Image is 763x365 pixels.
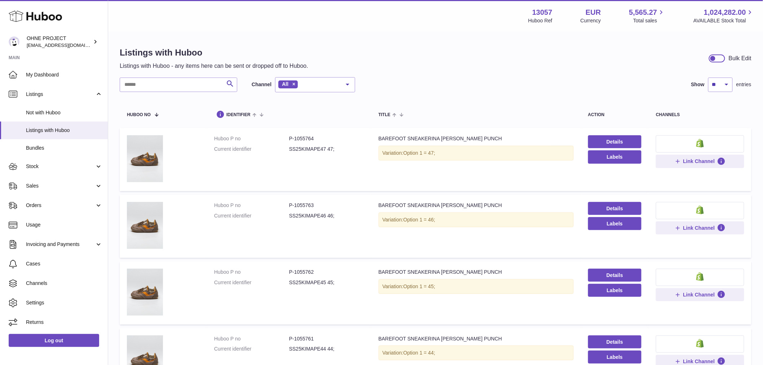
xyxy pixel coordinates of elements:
div: Variation: [379,346,574,360]
button: Labels [588,351,642,364]
span: Huboo no [127,113,151,117]
dt: Huboo P no [214,335,289,342]
span: Usage [26,221,102,228]
div: Variation: [379,279,574,294]
span: Option 1 = 44; [403,350,435,356]
span: Stock [26,163,95,170]
div: Variation: [379,146,574,160]
img: shopify-small.png [696,206,704,214]
a: Log out [9,334,99,347]
span: Option 1 = 47; [403,150,435,156]
span: Channels [26,280,102,287]
span: Invoicing and Payments [26,241,95,248]
a: Details [588,135,642,148]
button: Link Channel [656,288,744,301]
span: Link Channel [683,358,715,365]
img: internalAdmin-13057@internal.huboo.com [9,36,19,47]
div: OHNE PROJECT [27,35,92,49]
span: My Dashboard [26,71,102,78]
span: [EMAIL_ADDRESS][DOMAIN_NAME] [27,42,106,48]
span: Total sales [633,17,665,24]
div: Huboo Ref [528,17,552,24]
span: entries [736,81,751,88]
span: AVAILABLE Stock Total [693,17,754,24]
span: Option 1 = 45; [403,283,435,289]
strong: 13057 [532,8,552,17]
button: Link Channel [656,155,744,168]
span: identifier [226,113,251,117]
span: All [282,81,288,87]
dt: Current identifier [214,279,289,286]
img: BAREFOOT SNEAKERINA KIMA PEACH PUNCH [127,269,163,316]
button: Labels [588,150,642,163]
div: Currency [581,17,601,24]
dd: SS25KIMAPE44 44; [289,346,364,352]
span: Not with Huboo [26,109,102,116]
a: Details [588,269,642,282]
a: Details [588,202,642,215]
dd: P-1055762 [289,269,364,276]
div: BAREFOOT SNEAKERINA [PERSON_NAME] PUNCH [379,202,574,209]
span: Link Channel [683,158,715,164]
dt: Huboo P no [214,269,289,276]
span: Link Channel [683,291,715,298]
img: shopify-small.png [696,139,704,148]
dt: Huboo P no [214,135,289,142]
img: shopify-small.png [696,339,704,348]
span: Listings [26,91,95,98]
dd: SS25KIMAPE47 47; [289,146,364,153]
span: Bundles [26,145,102,151]
dd: P-1055761 [289,335,364,342]
button: Labels [588,217,642,230]
dd: SS25KIMAPE46 46; [289,212,364,219]
span: Listings with Huboo [26,127,102,134]
button: Link Channel [656,221,744,234]
span: 1,024,282.00 [704,8,746,17]
span: Option 1 = 46; [403,217,435,223]
span: Sales [26,182,95,189]
strong: EUR [586,8,601,17]
div: BAREFOOT SNEAKERINA [PERSON_NAME] PUNCH [379,135,574,142]
dt: Huboo P no [214,202,289,209]
span: Settings [26,299,102,306]
label: Channel [252,81,272,88]
div: channels [656,113,744,117]
dd: P-1055764 [289,135,364,142]
span: Link Channel [683,225,715,231]
img: shopify-small.png [696,272,704,281]
a: Details [588,335,642,348]
dd: SS25KIMAPE45 45; [289,279,364,286]
h1: Listings with Huboo [120,47,308,58]
a: 1,024,282.00 AVAILABLE Stock Total [693,8,754,24]
p: Listings with Huboo - any items here can be sent or dropped off to Huboo. [120,62,308,70]
div: BAREFOOT SNEAKERINA [PERSON_NAME] PUNCH [379,335,574,342]
span: Returns [26,319,102,326]
img: BAREFOOT SNEAKERINA KIMA PEACH PUNCH [127,202,163,249]
label: Show [691,81,705,88]
dt: Current identifier [214,146,289,153]
img: BAREFOOT SNEAKERINA KIMA PEACH PUNCH [127,135,163,182]
span: 5,565.27 [629,8,657,17]
button: Labels [588,284,642,297]
dt: Current identifier [214,212,289,219]
div: action [588,113,642,117]
span: Orders [26,202,95,209]
div: Bulk Edit [729,54,751,62]
span: title [379,113,391,117]
dd: P-1055763 [289,202,364,209]
dt: Current identifier [214,346,289,352]
span: Cases [26,260,102,267]
div: Variation: [379,212,574,227]
div: BAREFOOT SNEAKERINA [PERSON_NAME] PUNCH [379,269,574,276]
a: 5,565.27 Total sales [629,8,666,24]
